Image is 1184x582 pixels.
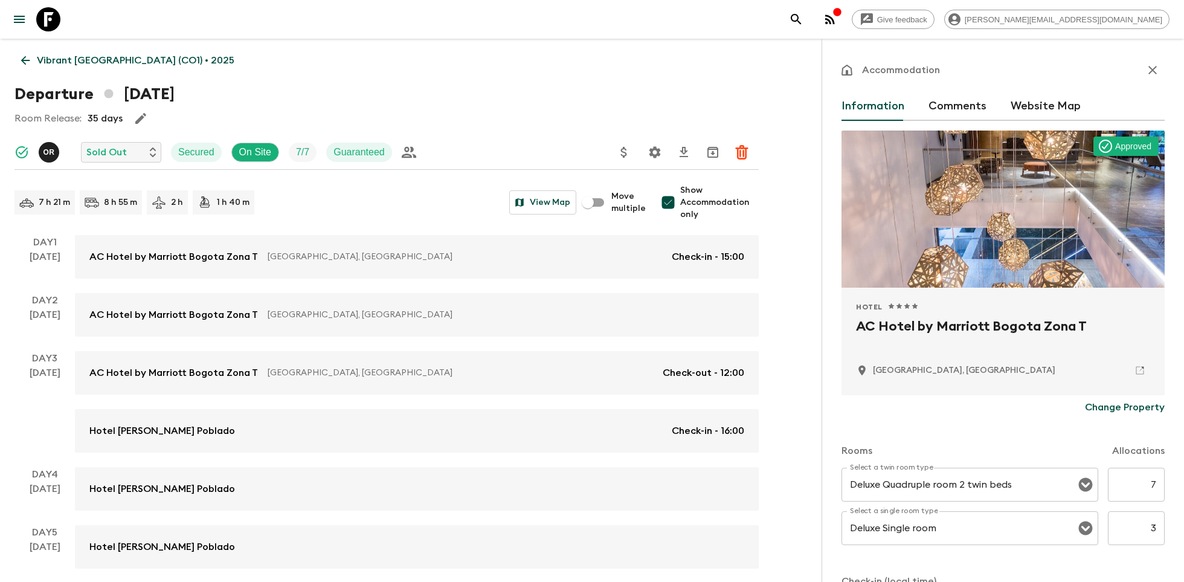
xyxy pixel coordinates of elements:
[1112,444,1165,458] p: Allocations
[268,367,653,379] p: [GEOGRAPHIC_DATA], [GEOGRAPHIC_DATA]
[39,142,62,163] button: OR
[39,196,70,209] p: 7 h 21 m
[958,15,1169,24] span: [PERSON_NAME][EMAIL_ADDRESS][DOMAIN_NAME]
[296,145,309,160] p: 7 / 7
[14,145,29,160] svg: Synced Successfully
[1011,92,1081,121] button: Website Map
[841,92,904,121] button: Information
[37,53,234,68] p: Vibrant [GEOGRAPHIC_DATA] (CO1) • 2025
[171,143,222,162] div: Secured
[928,92,986,121] button: Comments
[268,309,735,321] p: [GEOGRAPHIC_DATA], [GEOGRAPHIC_DATA]
[612,140,636,164] button: Update Price, Early Bird Discount and Costs
[75,525,759,569] a: Hotel [PERSON_NAME] Poblado
[89,540,235,554] p: Hotel [PERSON_NAME] Poblado
[75,409,759,453] a: Hotel [PERSON_NAME] PobladoCheck-in - 16:00
[841,131,1165,288] div: Photo of AC Hotel by Marriott Bogota Zona T
[944,10,1170,29] div: [PERSON_NAME][EMAIL_ADDRESS][DOMAIN_NAME]
[43,147,54,157] p: O R
[86,145,127,160] p: Sold Out
[30,540,60,569] div: [DATE]
[178,145,214,160] p: Secured
[14,293,75,308] p: Day 2
[14,235,75,250] p: Day 1
[89,482,235,496] p: Hotel [PERSON_NAME] Poblado
[852,10,935,29] a: Give feedback
[14,111,82,126] p: Room Release:
[862,63,940,77] p: Accommodation
[1085,395,1165,419] button: Change Property
[231,143,279,162] div: On Site
[850,462,933,473] label: Select a twin room type
[856,302,883,312] span: Hotel
[268,251,662,263] p: [GEOGRAPHIC_DATA], [GEOGRAPHIC_DATA]
[171,196,183,209] p: 2 h
[672,424,744,438] p: Check-in - 16:00
[850,506,938,516] label: Select a single room type
[89,424,235,438] p: Hotel [PERSON_NAME] Poblado
[1077,476,1094,493] button: Open
[75,235,759,279] a: AC Hotel by Marriott Bogota Zona T[GEOGRAPHIC_DATA], [GEOGRAPHIC_DATA]Check-in - 15:00
[88,111,123,126] p: 35 days
[14,467,75,482] p: Day 4
[14,351,75,366] p: Day 3
[75,467,759,511] a: Hotel [PERSON_NAME] Poblado
[873,364,1055,377] p: Bogota, Colombia
[104,196,137,209] p: 8 h 55 m
[643,140,667,164] button: Settings
[14,48,241,73] a: Vibrant [GEOGRAPHIC_DATA] (CO1) • 2025
[730,140,754,164] button: Delete
[672,140,696,164] button: Download CSV
[611,190,646,215] span: Move multiple
[89,308,258,322] p: AC Hotel by Marriott Bogota Zona T
[701,140,725,164] button: Archive (Completed, Cancelled or Unsynced Departures only)
[1085,400,1165,415] p: Change Property
[680,184,759,221] span: Show Accommodation only
[841,444,872,458] p: Rooms
[30,366,60,453] div: [DATE]
[1077,520,1094,537] button: Open
[402,145,416,160] div: Private Group
[7,7,31,31] button: menu
[14,82,175,106] h1: Departure [DATE]
[89,366,258,380] p: AC Hotel by Marriott Bogota Zona T
[870,15,934,24] span: Give feedback
[856,317,1150,355] h2: AC Hotel by Marriott Bogota Zona T
[289,143,317,162] div: Trip Fill
[784,7,808,31] button: search adventures
[672,250,744,264] p: Check-in - 15:00
[239,145,271,160] p: On Site
[333,145,385,160] p: Guaranteed
[1115,140,1151,152] p: Approved
[75,351,759,395] a: AC Hotel by Marriott Bogota Zona T[GEOGRAPHIC_DATA], [GEOGRAPHIC_DATA]Check-out - 12:00
[663,366,744,380] p: Check-out - 12:00
[509,190,576,215] button: View Map
[14,525,75,540] p: Day 5
[30,482,60,511] div: [DATE]
[39,146,62,155] span: Oscar Rincon
[89,250,258,264] p: AC Hotel by Marriott Bogota Zona T
[30,250,60,279] div: [DATE]
[30,308,60,337] div: [DATE]
[75,293,759,337] a: AC Hotel by Marriott Bogota Zona T[GEOGRAPHIC_DATA], [GEOGRAPHIC_DATA]
[217,196,249,209] p: 1 h 40 m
